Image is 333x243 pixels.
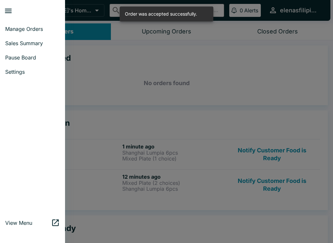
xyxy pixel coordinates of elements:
span: Pause Board [5,54,60,61]
span: Sales Summary [5,40,60,46]
span: View Menu [5,220,51,226]
span: Manage Orders [5,26,60,32]
div: Order was accepted successfully. [125,8,197,19]
span: Settings [5,69,60,75]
